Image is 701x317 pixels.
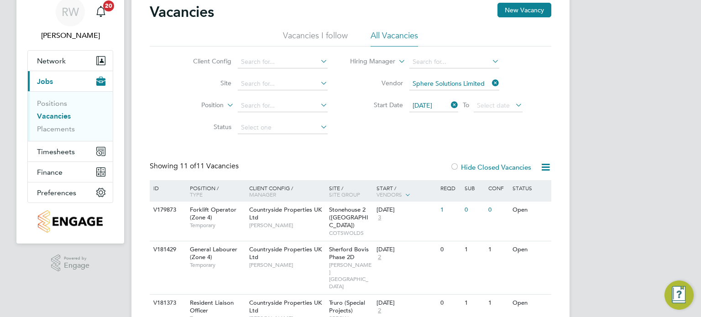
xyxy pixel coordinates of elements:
[37,188,76,197] span: Preferences
[28,91,113,141] div: Jobs
[329,299,365,314] span: Truro (Special Projects)
[329,191,360,198] span: Site Group
[249,245,322,261] span: Countryside Properties UK Ltd
[37,147,75,156] span: Timesheets
[377,246,436,254] div: [DATE]
[37,112,71,120] a: Vacancies
[151,202,183,218] div: V179873
[190,245,237,261] span: General Labourer (Zone 4)
[37,125,75,133] a: Placements
[37,57,66,65] span: Network
[374,180,438,203] div: Start /
[462,241,486,258] div: 1
[377,191,402,198] span: Vendors
[438,295,462,312] div: 0
[460,99,472,111] span: To
[510,295,550,312] div: Open
[510,180,550,196] div: Status
[329,245,369,261] span: Sherford Bovis Phase 2D
[477,101,510,109] span: Select date
[151,295,183,312] div: V181373
[377,307,382,315] span: 2
[664,281,694,310] button: Engage Resource Center
[180,161,196,171] span: 11 of
[327,180,375,202] div: Site /
[238,56,328,68] input: Search for...
[190,206,236,221] span: Forklift Operator (Zone 4)
[371,30,418,47] li: All Vacancies
[103,0,114,11] span: 20
[329,206,368,229] span: Stonehouse 2 ([GEOGRAPHIC_DATA])
[329,261,372,290] span: [PERSON_NAME][GEOGRAPHIC_DATA]
[37,77,53,86] span: Jobs
[283,30,348,47] li: Vacancies I follow
[38,210,102,233] img: countryside-properties-logo-retina.png
[171,101,224,110] label: Position
[27,210,113,233] a: Go to home page
[350,79,403,87] label: Vendor
[151,241,183,258] div: V181429
[343,57,395,66] label: Hiring Manager
[413,101,432,109] span: [DATE]
[28,182,113,203] button: Preferences
[510,202,550,218] div: Open
[486,180,510,196] div: Conf
[497,3,551,17] button: New Vacancy
[486,241,510,258] div: 1
[409,56,499,68] input: Search for...
[409,78,499,90] input: Search for...
[179,57,231,65] label: Client Config
[462,202,486,218] div: 0
[37,168,63,177] span: Finance
[462,295,486,312] div: 1
[249,222,324,229] span: [PERSON_NAME]
[190,222,245,229] span: Temporary
[180,161,239,171] span: 11 Vacancies
[350,101,403,109] label: Start Date
[249,299,322,314] span: Countryside Properties UK Ltd
[249,261,324,269] span: [PERSON_NAME]
[27,30,113,41] span: Richard Walsh
[179,79,231,87] label: Site
[438,180,462,196] div: Reqd
[438,241,462,258] div: 0
[249,206,322,221] span: Countryside Properties UK Ltd
[377,214,382,222] span: 3
[51,255,90,272] a: Powered byEngage
[486,202,510,218] div: 0
[150,3,214,21] h2: Vacancies
[37,99,67,108] a: Positions
[377,206,436,214] div: [DATE]
[450,163,531,171] label: Hide Closed Vacancies
[510,241,550,258] div: Open
[183,180,247,202] div: Position /
[179,123,231,131] label: Status
[64,262,89,270] span: Engage
[64,255,89,262] span: Powered by
[462,180,486,196] div: Sub
[438,202,462,218] div: 1
[150,161,241,171] div: Showing
[28,51,113,71] button: Network
[28,141,113,161] button: Timesheets
[238,78,328,90] input: Search for...
[329,229,372,237] span: COTSWOLDS
[62,6,79,18] span: RW
[238,99,328,112] input: Search for...
[190,261,245,269] span: Temporary
[190,191,203,198] span: Type
[28,162,113,182] button: Finance
[377,254,382,261] span: 2
[486,295,510,312] div: 1
[377,299,436,307] div: [DATE]
[247,180,327,202] div: Client Config /
[238,121,328,134] input: Select one
[190,299,234,314] span: Resident Liaison Officer
[28,71,113,91] button: Jobs
[151,180,183,196] div: ID
[249,191,276,198] span: Manager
